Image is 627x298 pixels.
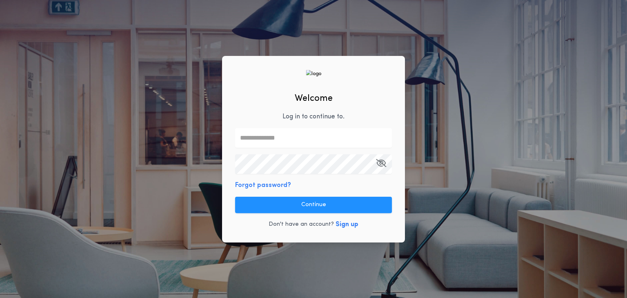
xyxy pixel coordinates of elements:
[282,112,345,122] p: Log in to continue to .
[336,220,358,229] button: Sign up
[269,220,334,229] p: Don't have an account?
[306,70,321,78] img: logo
[295,92,333,105] h2: Welcome
[235,180,291,190] button: Forgot password?
[235,197,392,213] button: Continue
